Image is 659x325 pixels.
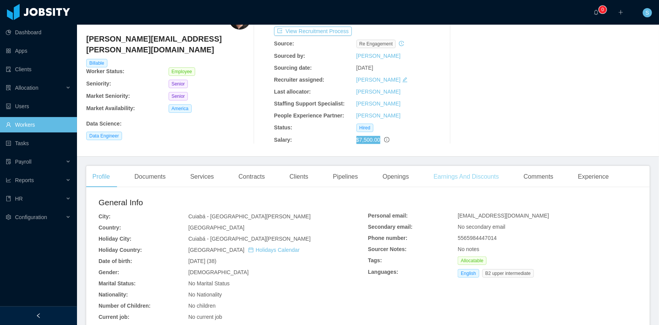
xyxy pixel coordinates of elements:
[99,314,129,320] b: Current job:
[188,258,216,264] span: [DATE] (38)
[169,104,192,113] span: America
[458,256,487,265] span: Allocatable
[99,303,151,309] b: Number of Children:
[368,213,408,219] b: Personal email:
[458,224,505,230] span: No secondary email
[6,196,11,201] i: icon: book
[6,99,71,114] a: icon: robotUsers
[86,68,124,74] b: Worker Status:
[482,269,534,278] span: B2 upper intermediate
[384,137,390,142] span: info-circle
[572,166,615,188] div: Experience
[188,303,216,309] span: No children
[86,105,135,111] b: Market Availability:
[15,177,34,183] span: Reports
[356,53,401,59] a: [PERSON_NAME]
[6,43,71,59] a: icon: appstoreApps
[274,28,352,34] a: icon: exportView Recruitment Process
[274,137,292,143] b: Salary:
[6,178,11,183] i: icon: line-chart
[427,166,505,188] div: Earnings And Discounts
[86,132,122,140] span: Data Engineer
[128,166,172,188] div: Documents
[356,137,380,143] span: $7,500.00
[188,314,222,320] span: No current job
[15,214,47,220] span: Configuration
[248,247,299,253] a: icon: calendarHolidays Calendar
[6,117,71,132] a: icon: userWorkers
[283,166,314,188] div: Clients
[368,257,382,263] b: Tags:
[402,77,408,82] i: icon: edit
[188,291,222,298] span: No Nationality
[594,10,599,15] i: icon: bell
[6,136,71,151] a: icon: profileTasks
[274,101,345,107] b: Staffing Support Specialist:
[376,166,415,188] div: Openings
[6,25,71,40] a: icon: pie-chartDashboard
[15,85,38,91] span: Allocation
[99,280,135,286] b: Marital Status:
[99,291,128,298] b: Nationality:
[169,67,195,76] span: Employee
[188,224,244,231] span: [GEOGRAPHIC_DATA]
[274,65,312,71] b: Sourcing date:
[356,89,401,95] a: [PERSON_NAME]
[99,224,121,231] b: Country:
[274,53,305,59] b: Sourced by:
[368,246,406,252] b: Sourcer Notes:
[6,85,11,90] i: icon: solution
[248,247,254,253] i: icon: calendar
[274,40,294,47] b: Source:
[356,40,396,48] span: re engagement
[188,247,299,253] span: [GEOGRAPHIC_DATA]
[517,166,559,188] div: Comments
[99,247,142,253] b: Holiday Country:
[399,41,404,46] i: icon: history
[356,77,401,83] a: [PERSON_NAME]
[86,166,116,188] div: Profile
[368,235,408,241] b: Phone number:
[368,224,413,230] b: Secondary email:
[356,101,401,107] a: [PERSON_NAME]
[274,77,324,83] b: Recruiter assigned:
[646,8,649,17] span: S
[458,246,479,252] span: No notes
[188,236,311,242] span: Cuiabá - [GEOGRAPHIC_DATA][PERSON_NAME]
[6,214,11,220] i: icon: setting
[274,112,344,119] b: People Experience Partner:
[356,65,373,71] span: [DATE]
[184,166,220,188] div: Services
[99,236,132,242] b: Holiday City:
[86,34,251,55] h4: [PERSON_NAME][EMAIL_ADDRESS][PERSON_NAME][DOMAIN_NAME]
[86,121,122,127] b: Data Science :
[99,269,119,275] b: Gender:
[368,269,398,275] b: Languages:
[458,269,479,278] span: English
[15,196,23,202] span: HR
[188,280,229,286] span: No Marital Status
[618,10,624,15] i: icon: plus
[6,159,11,164] i: icon: file-protect
[356,112,401,119] a: [PERSON_NAME]
[6,62,71,77] a: icon: auditClients
[15,159,32,165] span: Payroll
[327,166,364,188] div: Pipelines
[99,196,368,209] h2: General Info
[188,269,249,275] span: [DEMOGRAPHIC_DATA]
[86,93,130,99] b: Market Seniority:
[599,6,607,13] sup: 0
[169,80,188,88] span: Senior
[458,213,549,219] span: [EMAIL_ADDRESS][DOMAIN_NAME]
[99,258,132,264] b: Date of birth:
[99,213,110,219] b: City:
[86,80,111,87] b: Seniority:
[232,166,271,188] div: Contracts
[188,213,311,219] span: Cuiabá - [GEOGRAPHIC_DATA][PERSON_NAME]
[274,27,352,36] button: icon: exportView Recruitment Process
[169,92,188,101] span: Senior
[458,235,497,241] span: 5565984447014
[274,124,292,131] b: Status:
[356,124,374,132] span: Hired
[274,89,311,95] b: Last allocator:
